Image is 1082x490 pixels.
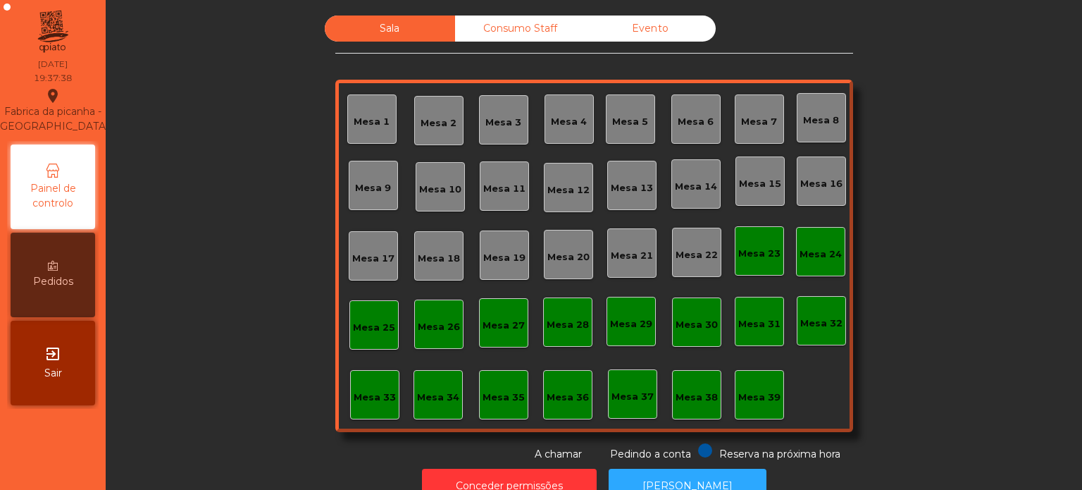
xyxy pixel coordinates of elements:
div: Mesa 27 [483,319,525,333]
div: Mesa 22 [676,248,718,262]
div: Mesa 17 [352,252,394,266]
div: Mesa 14 [675,180,717,194]
div: Mesa 7 [741,115,777,129]
div: Mesa 28 [547,318,589,332]
div: Mesa 37 [611,390,654,404]
i: exit_to_app [44,345,61,362]
div: Mesa 8 [803,114,839,128]
div: Evento [585,16,716,42]
div: Mesa 23 [738,247,781,261]
div: Mesa 1 [354,115,390,129]
div: Mesa 6 [678,115,714,129]
div: 19:37:38 [34,72,72,85]
span: A chamar [535,448,582,460]
div: Mesa 36 [547,391,589,405]
div: Mesa 25 [353,321,395,335]
div: Mesa 10 [419,183,461,197]
div: Mesa 3 [485,116,521,130]
div: Consumo Staff [455,16,585,42]
img: qpiato [35,7,70,56]
div: Mesa 21 [611,249,653,263]
div: Mesa 29 [610,317,652,331]
span: Pedidos [33,274,73,289]
div: Mesa 39 [738,391,781,405]
div: Mesa 19 [483,251,526,265]
span: Pedindo a conta [610,448,691,460]
div: Mesa 16 [800,177,842,191]
div: Mesa 32 [800,317,842,331]
div: Sala [325,16,455,42]
span: Sair [44,366,62,381]
div: Mesa 4 [551,115,587,129]
div: Mesa 24 [800,247,842,262]
div: Mesa 15 [739,177,781,191]
div: Mesa 26 [418,320,460,334]
div: Mesa 12 [547,183,590,197]
div: Mesa 35 [483,391,525,405]
span: Painel de controlo [14,181,92,211]
div: Mesa 18 [418,252,460,266]
div: Mesa 5 [612,115,648,129]
div: Mesa 31 [738,317,781,331]
div: Mesa 38 [676,391,718,405]
div: Mesa 30 [676,318,718,332]
span: Reserva na próxima hora [719,448,840,460]
div: [DATE] [38,58,68,71]
div: Mesa 2 [421,116,456,130]
div: Mesa 9 [355,181,391,195]
div: Mesa 34 [417,391,459,405]
div: Mesa 20 [547,250,590,264]
div: Mesa 11 [483,182,526,196]
div: Mesa 33 [354,391,396,405]
div: Mesa 13 [611,181,653,195]
i: location_on [44,87,61,104]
